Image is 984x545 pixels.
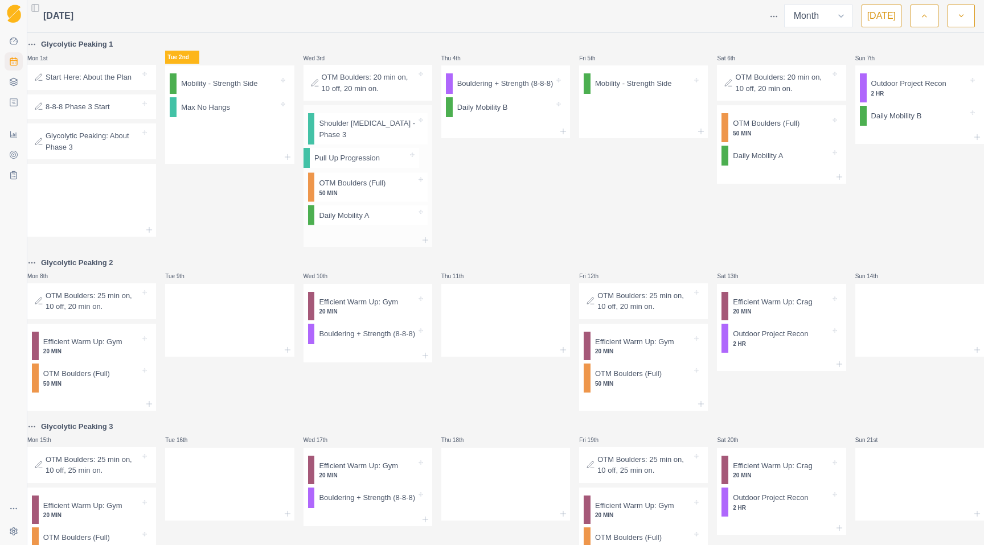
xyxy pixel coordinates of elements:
p: Thu 11th [441,272,475,280]
p: Mon 8th [27,272,61,280]
img: Logo [7,5,21,23]
p: Wed 3rd [304,54,338,63]
a: Logo [5,5,23,23]
p: Tue 16th [165,436,199,444]
p: Thu 18th [441,436,475,444]
p: Glycolytic Peaking 3 [41,421,113,432]
p: Thu 4th [441,54,475,63]
p: Mon 1st [27,54,61,63]
p: Wed 10th [304,272,338,280]
p: Sun 21st [855,436,889,444]
p: Sat 20th [717,436,751,444]
p: Fri 5th [579,54,613,63]
p: Sat 13th [717,272,751,280]
p: Tue 9th [165,272,199,280]
p: Fri 12th [579,272,613,280]
p: Glycolytic Peaking 1 [41,39,113,50]
p: Fri 19th [579,436,613,444]
p: Sun 14th [855,272,889,280]
button: [DATE] [862,5,901,27]
span: [DATE] [43,9,73,23]
p: Glycolytic Peaking 2 [41,257,113,269]
button: Settings [5,522,23,540]
p: Sun 7th [855,54,889,63]
p: Sat 6th [717,54,751,63]
p: Mon 15th [27,436,61,444]
p: Tue 2nd [165,51,199,64]
p: Wed 17th [304,436,338,444]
